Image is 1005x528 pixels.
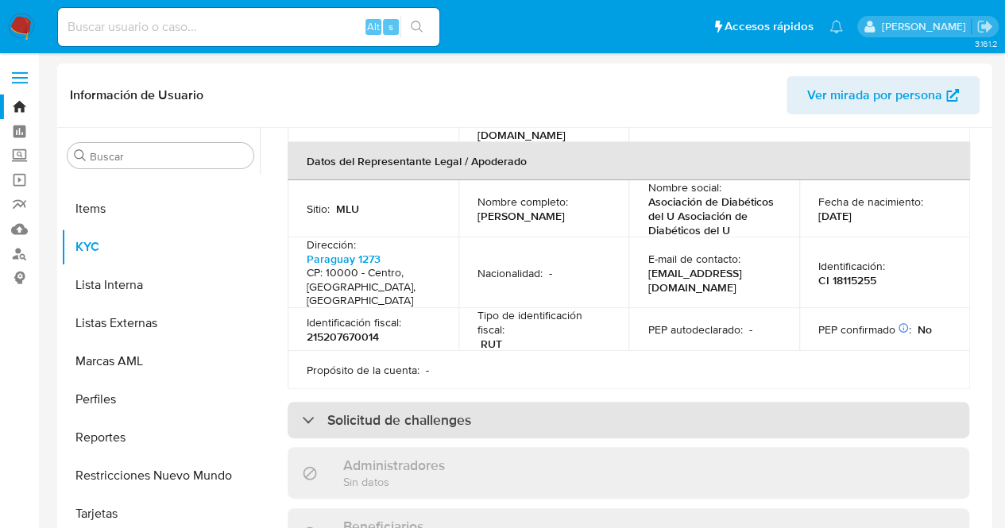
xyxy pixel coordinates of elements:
[426,363,429,377] p: -
[818,195,923,209] p: Fecha de nacimiento :
[749,114,752,128] p: -
[400,16,433,38] button: search-icon
[70,87,203,103] h1: Información de Usuario
[61,342,260,380] button: Marcas AML
[647,114,743,128] p: Correo corporativo :
[307,330,379,344] p: 215207670014
[61,304,260,342] button: Listas Externas
[477,308,610,337] p: Tipo de identificación fiscal :
[477,209,565,223] p: [PERSON_NAME]
[307,237,356,252] p: Dirección :
[647,252,740,266] p: E-mail de contacto :
[647,195,774,237] p: Asociación de Diabéticos del U Asociación de Diabéticos del U
[343,474,445,489] p: Sin datos
[307,363,419,377] p: Propósito de la cuenta :
[74,149,87,162] button: Buscar
[367,19,380,34] span: Alt
[288,142,970,180] th: Datos del Representante Legal / Apoderado
[327,411,471,429] h3: Solicitud de challenges
[748,322,752,337] p: -
[343,457,445,474] h3: Administradores
[818,259,885,273] p: Identificación :
[61,418,260,457] button: Reportes
[61,190,260,228] button: Items
[477,195,568,209] p: Nombre completo :
[647,180,721,195] p: Nombre social :
[477,114,604,142] p: [EMAIL_ADDRESS][DOMAIN_NAME]
[61,228,260,266] button: KYC
[307,251,381,267] a: Paraguay 1273
[307,202,330,216] p: Sitio :
[549,266,552,280] p: -
[881,19,971,34] p: agostina.bazzano@mercadolibre.com
[61,457,260,495] button: Restricciones Nuevo Mundo
[61,266,260,304] button: Lista Interna
[647,322,742,337] p: PEP autodeclarado :
[307,114,342,128] p: Apodo :
[288,402,969,438] div: Solicitud de challenges
[388,19,393,34] span: s
[336,202,359,216] p: MLU
[288,447,969,499] div: AdministradoresSin datos
[725,18,814,35] span: Accesos rápidos
[307,266,433,308] h4: CP: 10000 - Centro, [GEOGRAPHIC_DATA], [GEOGRAPHIC_DATA]
[481,337,502,351] p: RUT
[787,76,980,114] button: Ver mirada por persona
[348,114,351,128] p: -
[818,273,876,287] p: CI 18115255
[477,266,543,280] p: Nacionalidad :
[807,76,942,114] span: Ver mirada por persona
[818,209,852,223] p: [DATE]
[90,149,247,164] input: Buscar
[307,315,401,330] p: Identificación fiscal :
[647,266,774,295] p: [EMAIL_ADDRESS][DOMAIN_NAME]
[58,17,439,37] input: Buscar usuario o caso...
[918,322,932,337] p: No
[829,20,843,33] a: Notificaciones
[61,380,260,418] button: Perfiles
[818,322,911,337] p: PEP confirmado :
[976,18,993,35] a: Salir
